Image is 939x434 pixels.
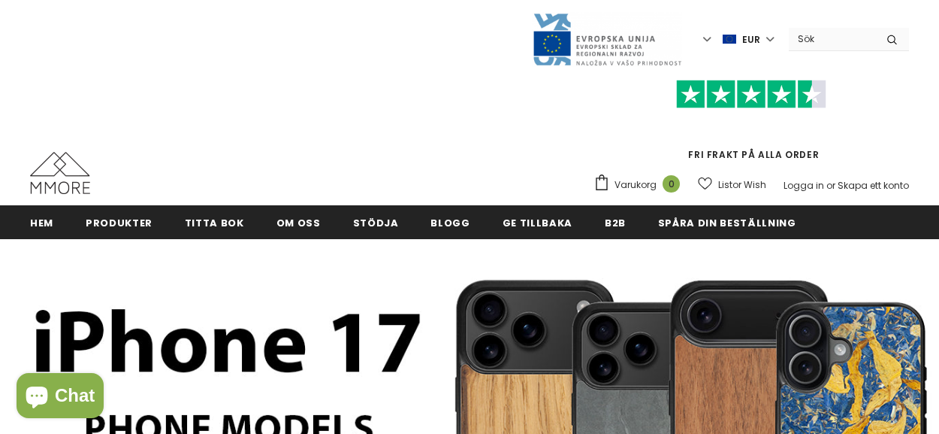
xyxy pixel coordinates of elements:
[658,216,796,230] span: Spåra din beställning
[185,205,244,239] a: Titta bok
[532,32,682,45] a: Javni Razpis
[30,216,53,230] span: Hem
[353,216,399,230] span: stödja
[430,216,469,230] span: Blogg
[718,178,766,193] span: Listor Wish
[276,205,321,239] a: Om oss
[789,28,875,50] input: Search Site
[658,205,796,239] a: Spåra din beställning
[503,205,572,239] a: Ge tillbaka
[593,86,909,161] span: Fri frakt på alla order
[605,216,626,230] span: B2B
[503,216,572,230] span: Ge tillbaka
[532,12,682,67] img: Javni Razpis
[663,175,680,193] span: 0
[784,179,824,192] a: Logga in
[353,205,399,239] a: stödja
[698,171,766,198] a: Listor Wish
[593,108,909,147] iframe: Customer reviews powered by Trustpilot
[826,179,835,192] span: or
[12,373,108,422] inbox-online-store-chat: Shopify online store chat
[430,205,469,239] a: Blogg
[30,152,90,194] img: MMORE-fall
[838,179,909,192] a: Skapa ett konto
[742,32,760,47] span: EUR
[676,80,826,109] img: Lita på Pilot Stars
[185,216,244,230] span: Titta bok
[593,174,687,196] a: Varukorg 0
[86,205,152,239] a: Produkter
[86,216,152,230] span: Produkter
[614,178,657,193] span: Varukorg
[276,216,321,230] span: Om oss
[30,205,53,239] a: Hem
[605,205,626,239] a: B2B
